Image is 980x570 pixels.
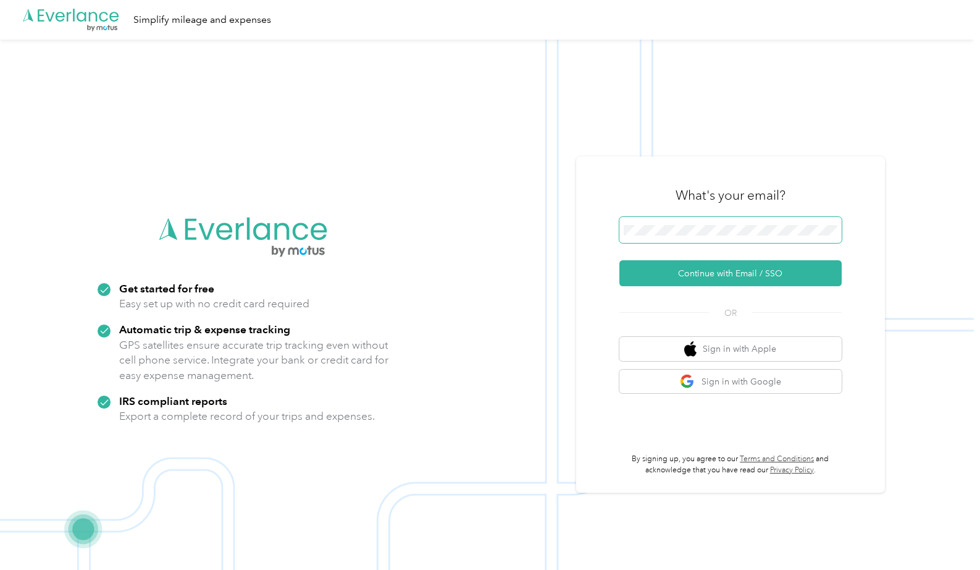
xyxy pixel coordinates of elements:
[119,409,375,424] p: Export a complete record of your trips and expenses.
[119,296,309,312] p: Easy set up with no credit card required
[619,454,842,475] p: By signing up, you agree to our and acknowledge that you have read our .
[619,337,842,361] button: apple logoSign in with Apple
[119,338,389,383] p: GPS satellites ensure accurate trip tracking even without cell phone service. Integrate your bank...
[684,341,697,357] img: apple logo
[119,323,290,336] strong: Automatic trip & expense tracking
[676,187,785,204] h3: What's your email?
[770,466,814,475] a: Privacy Policy
[619,260,842,286] button: Continue with Email / SSO
[119,282,214,295] strong: Get started for free
[680,374,695,389] img: google logo
[119,394,227,407] strong: IRS compliant reports
[133,12,271,28] div: Simplify mileage and expenses
[619,370,842,394] button: google logoSign in with Google
[709,307,752,320] span: OR
[740,454,814,464] a: Terms and Conditions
